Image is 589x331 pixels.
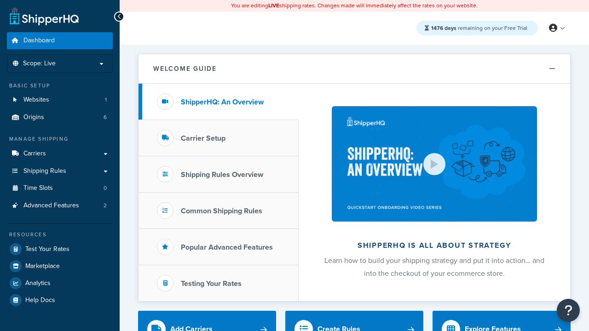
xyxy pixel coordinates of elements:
[23,202,79,210] span: Advanced Features
[181,98,264,106] h3: ShipperHQ: An Overview
[557,299,580,322] button: Open Resource Center
[7,197,113,214] li: Advanced Features
[7,163,113,180] a: Shipping Rules
[23,37,55,45] span: Dashboard
[25,245,69,253] span: Test Your Rates
[25,263,60,270] span: Marketplace
[153,65,217,72] h2: Welcome Guide
[7,258,113,274] a: Marketplace
[7,135,113,143] div: Manage Shipping
[181,207,262,215] h3: Common Shipping Rules
[104,184,107,192] span: 0
[25,297,55,304] span: Help Docs
[25,280,51,287] span: Analytics
[105,96,107,104] span: 1
[7,241,113,257] a: Test Your Rates
[7,82,113,90] div: Basic Setup
[7,275,113,291] a: Analytics
[7,109,113,126] a: Origins6
[7,180,113,197] li: Time Slots
[7,180,113,197] a: Time Slots0
[23,150,46,158] span: Carriers
[431,24,527,32] span: remaining on your Free Trial
[23,96,49,104] span: Websites
[323,241,546,250] h2: ShipperHQ is all about strategy
[23,184,53,192] span: Time Slots
[7,292,113,308] a: Help Docs
[23,167,66,175] span: Shipping Rules
[181,280,242,288] h3: Testing Your Rates
[104,202,107,210] span: 2
[7,109,113,126] li: Origins
[7,32,113,49] a: Dashboard
[7,91,113,108] a: Websites1
[332,106,537,222] img: ShipperHQ is all about strategy
[181,243,273,251] h3: Popular Advanced Features
[23,60,56,68] span: Scope: Live
[139,54,570,84] button: Welcome Guide
[268,1,279,10] b: LIVE
[7,231,113,239] div: Resources
[7,145,113,162] a: Carriers
[7,197,113,214] a: Advanced Features2
[7,91,113,108] li: Websites
[431,24,456,32] strong: 1476 days
[181,171,263,179] h3: Shipping Rules Overview
[104,114,107,121] span: 6
[324,255,544,279] span: Learn how to build your shipping strategy and put it into action… and into the checkout of your e...
[23,114,44,121] span: Origins
[181,134,225,143] h3: Carrier Setup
